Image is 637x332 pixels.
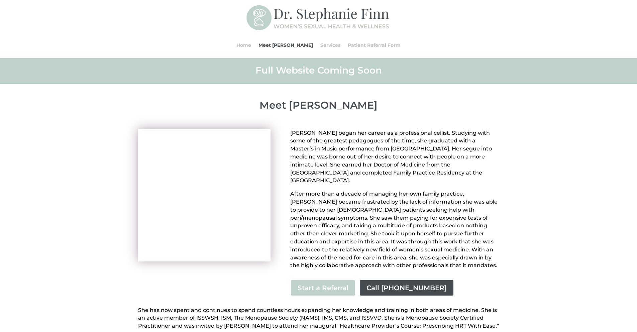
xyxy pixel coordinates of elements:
a: Meet [PERSON_NAME] [258,32,313,58]
a: Start a Referral [290,280,356,296]
a: Home [236,32,251,58]
p: Meet [PERSON_NAME] [138,99,499,111]
h2: Full Website Coming Soon [138,64,499,80]
p: [PERSON_NAME] began her career as a professional cellist. Studying with some of the greatest peda... [290,129,499,190]
a: Call [PHONE_NUMBER] [359,280,454,296]
a: Services [320,32,340,58]
a: Patient Referral Form [348,32,401,58]
p: After more than a decade of managing her own family practice, [PERSON_NAME] became frustrated by ... [290,190,499,269]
